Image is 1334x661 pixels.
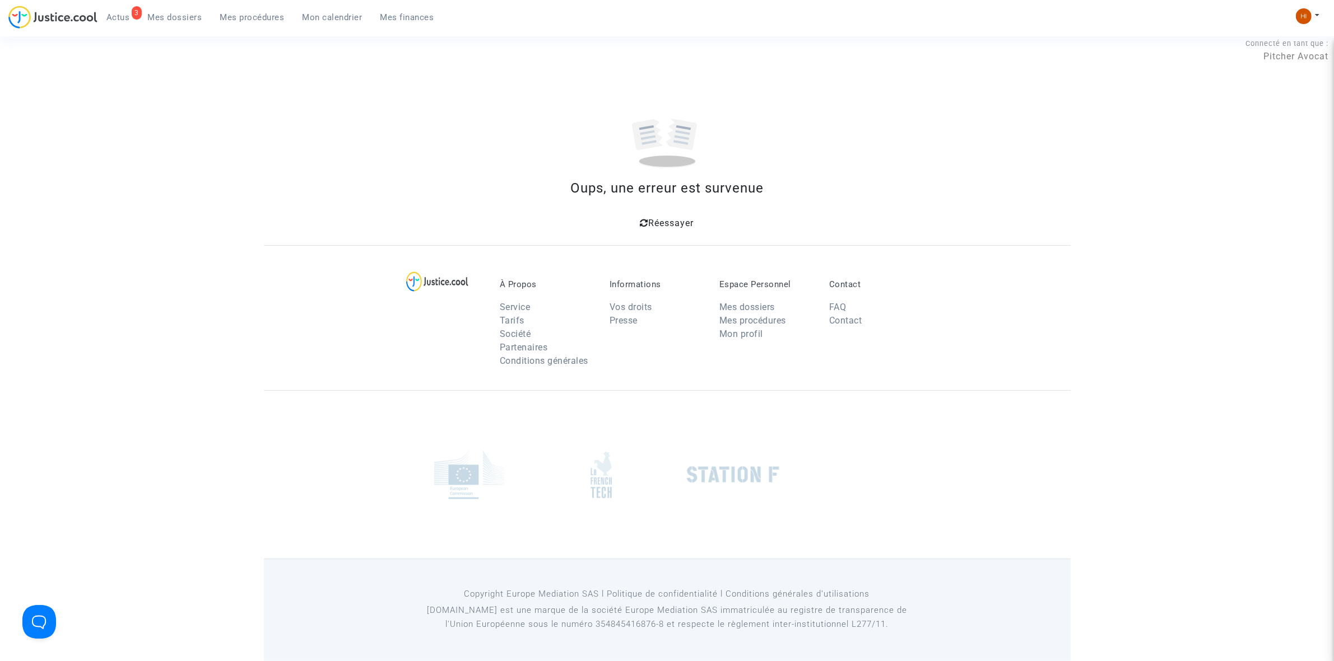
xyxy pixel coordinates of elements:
a: 3Actus [97,9,139,26]
p: [DOMAIN_NAME] est une marque de la société Europe Mediation SAS immatriculée au registre de tr... [412,603,922,631]
span: Mon calendrier [303,12,362,22]
img: logo-lg.svg [406,271,468,292]
a: Conditions générales [500,355,588,366]
a: Société [500,329,531,339]
p: Informations [610,279,703,289]
img: stationf.png [687,466,779,483]
a: Mon profil [719,329,763,339]
a: Mes dossiers [719,302,775,312]
img: jc-logo.svg [8,6,97,29]
a: Presse [610,315,638,326]
span: Actus [106,12,130,22]
a: Service [500,302,531,312]
a: Partenaires [500,342,548,353]
p: À Propos [500,279,593,289]
span: Mes procédures [220,12,285,22]
a: FAQ [829,302,847,312]
iframe: Help Scout Beacon - Open [22,605,56,639]
span: Réessayer [649,218,694,228]
img: europe_commision.png [434,451,504,499]
span: Mes finances [380,12,434,22]
a: Mes finances [371,9,443,26]
div: 3 [132,6,142,20]
img: french_tech.png [591,451,612,499]
p: Contact [829,279,922,289]
a: Tarifs [500,315,524,326]
a: Mon calendrier [294,9,371,26]
p: Copyright Europe Mediation SAS l Politique de confidentialité l Conditions générales d’utilisa... [412,587,922,601]
p: Espace Personnel [719,279,812,289]
a: Vos droits [610,302,652,312]
img: fc99b196863ffcca57bb8fe2645aafd9 [1296,8,1312,24]
div: Oups, une erreur est survenue [264,178,1071,198]
a: Mes procédures [719,315,786,326]
span: Mes dossiers [148,12,202,22]
a: Mes procédures [211,9,294,26]
span: Connecté en tant que : [1245,39,1328,48]
a: Mes dossiers [139,9,211,26]
a: Contact [829,315,862,326]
